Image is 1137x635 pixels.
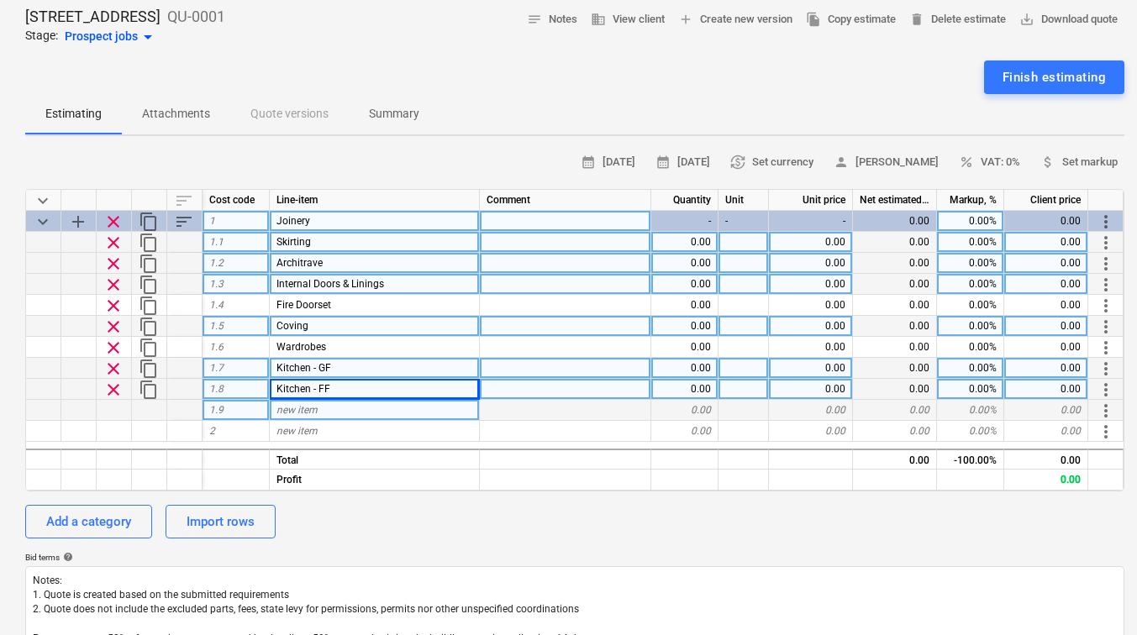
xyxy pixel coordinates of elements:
span: [PERSON_NAME] [834,153,939,172]
button: Add a category [25,505,152,538]
div: Unit [719,190,769,211]
div: 0.00% [937,295,1004,316]
button: Delete estimate [903,7,1013,33]
span: Delete estimate [909,10,1006,29]
div: 0.00% [937,316,1004,337]
div: 0.00 [769,379,853,400]
span: More actions [1096,296,1116,316]
button: Copy estimate [799,7,903,33]
span: 2 [209,425,215,437]
div: 0.00 [1004,232,1088,253]
div: 0.00 [769,421,853,442]
div: 0.00 [1004,421,1088,442]
span: Duplicate row [139,233,159,253]
div: 0.00 [853,358,937,379]
div: 0.00 [853,253,937,274]
span: Collapse category [33,212,53,232]
span: Remove row [103,233,124,253]
div: 0.00% [937,253,1004,274]
div: 0.00 [1004,358,1088,379]
span: Create new version [678,10,792,29]
div: 0.00% [937,379,1004,400]
div: 0.00 [769,337,853,358]
div: 0.00 [651,358,719,379]
div: 0.00 [651,316,719,337]
span: Remove row [103,254,124,274]
span: person [834,155,849,170]
button: Notes [520,7,584,33]
div: - [719,211,769,232]
p: QU-0001 [167,7,225,27]
span: Duplicate row [139,359,159,379]
span: More actions [1096,212,1116,232]
div: 0.00% [937,232,1004,253]
div: Quantity [651,190,719,211]
span: Duplicate row [139,254,159,274]
span: 1.6 [209,341,224,353]
div: Prospect jobs [65,27,158,47]
div: 0.00 [853,211,937,232]
span: More actions [1096,254,1116,274]
div: Import rows [187,511,255,533]
div: 0.00 [651,400,719,421]
div: - [769,211,853,232]
p: Summary [369,105,419,123]
div: 0.00 [853,449,937,470]
span: View client [591,10,665,29]
span: More actions [1096,422,1116,442]
span: Remove row [103,380,124,400]
span: [DATE] [581,153,635,172]
span: Add sub category to row [68,212,88,232]
span: 1.1 [209,236,224,248]
div: - [651,211,719,232]
span: Notes [527,10,577,29]
span: save_alt [1019,12,1034,27]
div: 0.00 [769,232,853,253]
div: Net estimated cost [853,190,937,211]
span: Kitchen - FF [276,383,330,395]
div: 0.00% [937,421,1004,442]
span: More actions [1096,233,1116,253]
span: 1.7 [209,362,224,374]
div: 0.00 [651,253,719,274]
span: Coving [276,320,308,332]
p: [STREET_ADDRESS] [25,7,161,27]
div: 0.00 [853,400,937,421]
div: Markup, % [937,190,1004,211]
span: help [60,552,73,562]
button: Finish estimating [984,60,1124,94]
span: 1.4 [209,299,224,311]
span: Skirting [276,236,311,248]
span: 1.3 [209,278,224,290]
div: Cost code [203,190,270,211]
span: 1.8 [209,383,224,395]
span: More actions [1096,338,1116,358]
span: More actions [1096,401,1116,421]
span: VAT: 0% [959,153,1020,172]
div: Add a category [46,511,131,533]
div: 0.00 [651,274,719,295]
div: 0.00 [853,232,937,253]
div: 0.00% [937,274,1004,295]
span: Set markup [1040,153,1118,172]
span: Duplicate row [139,380,159,400]
div: 0.00 [1004,379,1088,400]
span: More actions [1096,380,1116,400]
button: Import rows [166,505,276,538]
div: Unit price [769,190,853,211]
span: Remove row [103,212,124,232]
span: Duplicate row [139,275,159,295]
div: Comment [480,190,651,211]
span: Remove row [103,317,124,337]
span: Duplicate category [139,212,159,232]
p: Attachments [142,105,210,123]
span: Internal Doors & Linings [276,278,384,290]
span: Download quote [1019,10,1118,29]
div: Finish estimating [1003,66,1106,88]
div: 0.00 [651,379,719,400]
span: [DATE] [655,153,710,172]
div: 0.00 [853,421,937,442]
span: Joinery [276,215,310,227]
div: 0.00 [853,274,937,295]
div: 0.00 [853,295,937,316]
